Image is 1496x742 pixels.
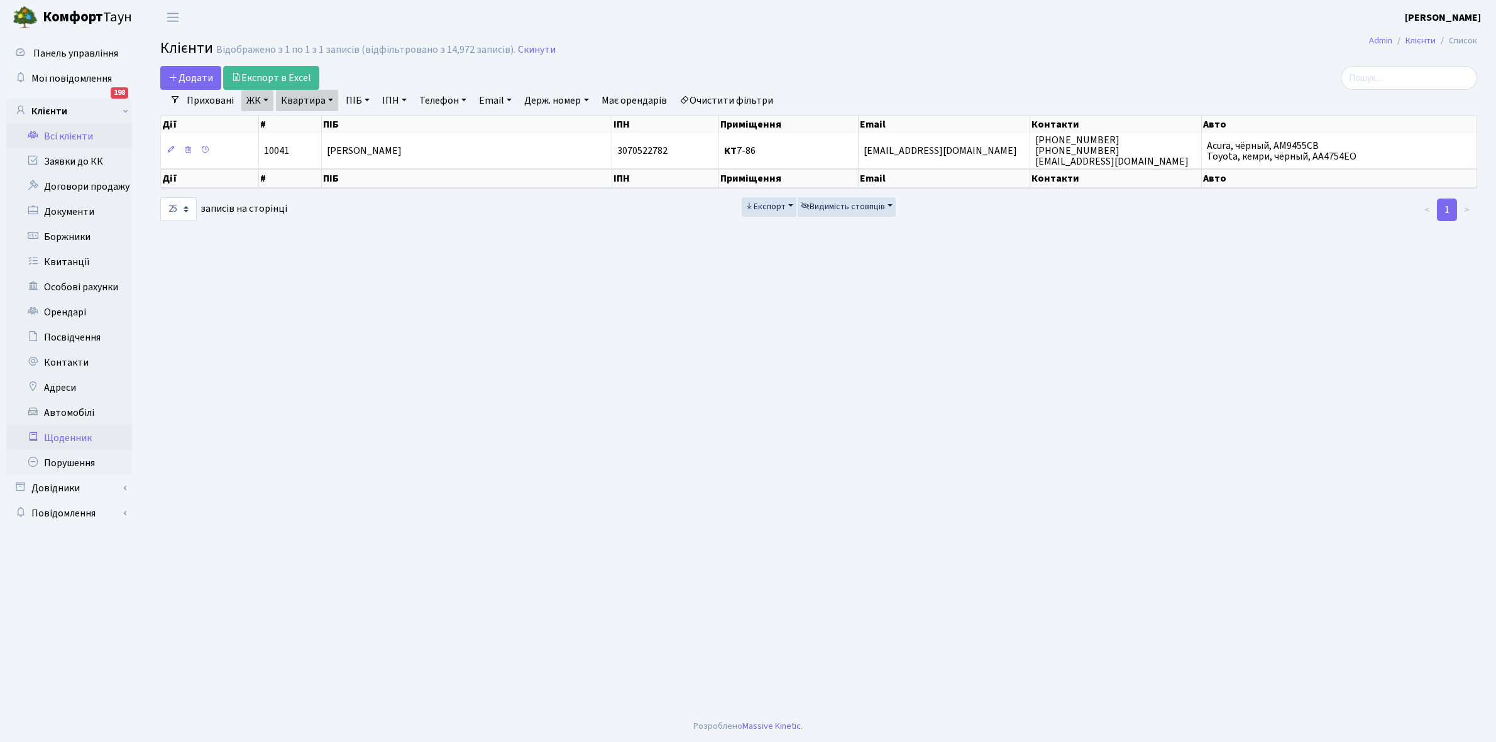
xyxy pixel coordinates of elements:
[6,501,132,526] a: Повідомлення
[322,169,612,188] th: ПІБ
[13,5,38,30] img: logo.png
[617,144,668,158] span: 3070522782
[518,44,556,56] a: Скинути
[1341,66,1477,90] input: Пошук...
[742,197,796,217] button: Експорт
[674,90,778,111] a: Очистити фільтри
[160,197,197,221] select: записів на сторінці
[168,71,213,85] span: Додати
[1405,11,1481,25] b: [PERSON_NAME]
[6,300,132,325] a: Орендарі
[223,66,319,90] a: Експорт в Excel
[6,99,132,124] a: Клієнти
[259,116,322,133] th: #
[864,144,1017,158] span: [EMAIL_ADDRESS][DOMAIN_NAME]
[1030,116,1202,133] th: Контакти
[1207,139,1356,163] span: Acura, чёрный, АМ9455СВ Toyota, кемри, чёрный, АА4754ЕО
[341,90,375,111] a: ПІБ
[693,719,803,733] div: Розроблено .
[745,200,786,213] span: Експорт
[719,169,859,188] th: Приміщення
[43,7,103,27] b: Комфорт
[43,7,132,28] span: Таун
[1030,169,1202,188] th: Контакти
[724,144,737,158] b: КТ
[612,169,719,188] th: ІПН
[6,249,132,275] a: Квитанції
[801,200,885,213] span: Видимість стовпців
[612,116,719,133] th: ІПН
[1436,34,1477,48] li: Список
[161,169,259,188] th: Дії
[259,169,322,188] th: #
[742,719,801,733] a: Massive Kinetic
[724,144,756,158] span: 7-86
[111,87,128,99] div: 198
[6,400,132,425] a: Автомобілі
[6,450,132,476] a: Порушення
[157,7,189,28] button: Переключити навігацію
[1202,169,1477,188] th: Авто
[264,144,289,158] span: 10041
[1350,28,1496,54] nav: breadcrumb
[160,37,213,59] span: Клієнти
[31,72,112,85] span: Мої повідомлення
[6,149,132,174] a: Заявки до КК
[377,90,412,111] a: ІПН
[6,224,132,249] a: Боржники
[6,325,132,350] a: Посвідчення
[798,197,896,217] button: Видимість стовпців
[1405,34,1436,47] a: Клієнти
[276,90,338,111] a: Квартира
[322,116,612,133] th: ПІБ
[6,350,132,375] a: Контакти
[474,90,517,111] a: Email
[241,90,273,111] a: ЖК
[1035,133,1189,168] span: [PHONE_NUMBER] [PHONE_NUMBER] [EMAIL_ADDRESS][DOMAIN_NAME]
[6,174,132,199] a: Договори продажу
[6,41,132,66] a: Панель управління
[161,116,259,133] th: Дії
[414,90,471,111] a: Телефон
[6,124,132,149] a: Всі клієнти
[1369,34,1392,47] a: Admin
[1405,10,1481,25] a: [PERSON_NAME]
[859,169,1030,188] th: Email
[216,44,515,56] div: Відображено з 1 по 1 з 1 записів (відфільтровано з 14,972 записів).
[6,476,132,501] a: Довідники
[597,90,672,111] a: Має орендарів
[1202,116,1477,133] th: Авто
[719,116,859,133] th: Приміщення
[859,116,1030,133] th: Email
[6,199,132,224] a: Документи
[182,90,239,111] a: Приховані
[160,66,221,90] a: Додати
[6,375,132,400] a: Адреси
[33,46,118,60] span: Панель управління
[6,275,132,300] a: Особові рахунки
[6,66,132,91] a: Мої повідомлення198
[327,144,402,158] span: [PERSON_NAME]
[6,425,132,450] a: Щоденник
[519,90,593,111] a: Держ. номер
[160,197,287,221] label: записів на сторінці
[1437,199,1457,221] a: 1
